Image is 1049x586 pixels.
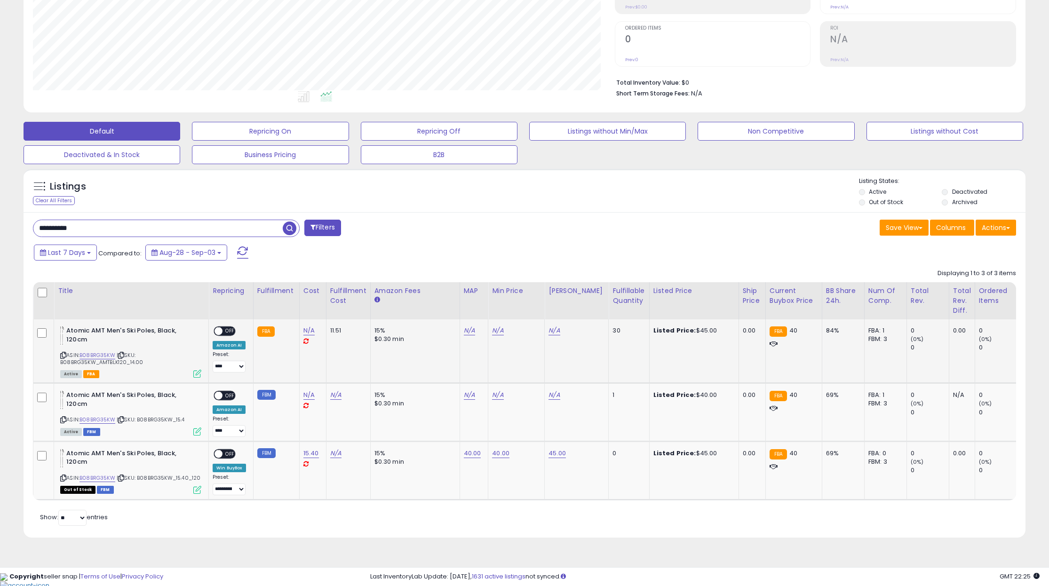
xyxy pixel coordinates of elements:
[374,391,453,399] div: 15%
[213,405,246,414] div: Amazon AI
[770,449,787,459] small: FBA
[953,449,968,458] div: 0.00
[979,466,1017,475] div: 0
[616,76,1009,87] li: $0
[548,449,566,458] a: 45.00
[548,390,560,400] a: N/A
[60,449,64,468] img: 21OndaUzzRL._SL40_.jpg
[60,351,143,365] span: | SKU: B08BRG35KW_AMTBLK120_14.00
[911,286,945,306] div: Total Rev.
[60,326,201,377] div: ASIN:
[257,448,276,458] small: FBM
[257,390,276,400] small: FBM
[869,198,903,206] label: Out of Stock
[868,286,903,306] div: Num of Comp.
[60,428,82,436] span: All listings currently available for purchase on Amazon
[361,145,517,164] button: B2B
[529,122,686,141] button: Listings without Min/Max
[653,326,731,335] div: $45.00
[979,286,1013,306] div: Ordered Items
[33,196,75,205] div: Clear All Filters
[60,449,201,493] div: ASIN:
[653,390,696,399] b: Listed Price:
[464,449,481,458] a: 40.00
[868,449,899,458] div: FBA: 0
[691,89,702,98] span: N/A
[979,326,1017,335] div: 0
[374,286,456,296] div: Amazon Fees
[979,449,1017,458] div: 0
[653,391,731,399] div: $40.00
[374,399,453,408] div: $0.30 min
[66,449,181,469] b: Atomic AMT Men's Ski Poles, Black, 120cm
[145,245,227,261] button: Aug-28 - Sep-03
[938,269,1016,278] div: Displaying 1 to 3 of 3 items
[868,391,899,399] div: FBA: 1
[789,390,797,399] span: 40
[492,286,540,296] div: Min Price
[830,26,1016,31] span: ROI
[213,416,246,437] div: Preset:
[374,335,453,343] div: $0.30 min
[79,416,115,424] a: B08BRG35KW
[625,4,647,10] small: Prev: $0.00
[24,122,180,141] button: Default
[979,458,992,466] small: (0%)
[653,326,696,335] b: Listed Price:
[303,286,322,296] div: Cost
[653,449,731,458] div: $45.00
[770,391,787,401] small: FBA
[464,286,485,296] div: MAP
[698,122,854,141] button: Non Competitive
[330,286,366,306] div: Fulfillment Cost
[868,458,899,466] div: FBM: 3
[911,391,949,399] div: 0
[213,341,246,349] div: Amazon AI
[743,449,758,458] div: 0.00
[789,326,797,335] span: 40
[374,326,453,335] div: 15%
[79,351,115,359] a: B08BRG35KW
[66,391,181,411] b: Atomic AMT Men's Ski Poles, Black, 120cm
[976,220,1016,236] button: Actions
[869,188,886,196] label: Active
[911,466,949,475] div: 0
[826,286,860,306] div: BB Share 24h.
[60,370,82,378] span: All listings currently available for purchase on Amazon
[223,327,238,335] span: OFF
[213,474,246,495] div: Preset:
[653,449,696,458] b: Listed Price:
[770,286,818,306] div: Current Buybox Price
[953,326,968,335] div: 0.00
[330,449,342,458] a: N/A
[911,343,949,352] div: 0
[826,449,857,458] div: 69%
[930,220,974,236] button: Columns
[48,248,85,257] span: Last 7 Days
[953,391,968,399] div: N/A
[83,428,100,436] span: FBM
[868,399,899,408] div: FBM: 3
[953,286,971,316] div: Total Rev. Diff.
[868,335,899,343] div: FBM: 3
[159,248,215,257] span: Aug-28 - Sep-03
[117,416,185,423] span: | SKU: B08BRG35KW_15.4
[492,390,503,400] a: N/A
[548,326,560,335] a: N/A
[374,296,380,304] small: Amazon Fees.
[911,408,949,417] div: 0
[979,400,992,407] small: (0%)
[743,286,762,306] div: Ship Price
[979,335,992,343] small: (0%)
[830,57,849,63] small: Prev: N/A
[492,449,509,458] a: 40.00
[868,326,899,335] div: FBA: 1
[616,79,680,87] b: Total Inventory Value:
[952,198,977,206] label: Archived
[653,286,735,296] div: Listed Price
[464,326,475,335] a: N/A
[911,449,949,458] div: 0
[58,286,205,296] div: Title
[66,326,181,346] b: Atomic AMT Men's Ski Poles, Black, 120cm
[612,286,645,306] div: Fulfillable Quantity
